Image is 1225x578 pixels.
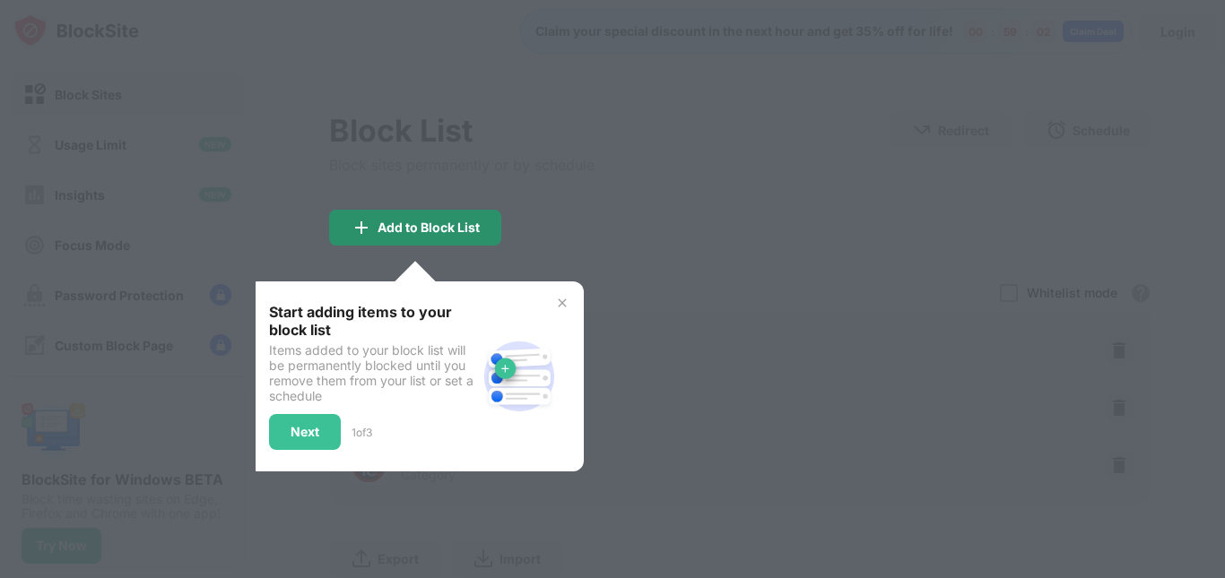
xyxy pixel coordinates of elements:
img: block-site.svg [476,333,562,419]
div: Items added to your block list will be permanently blocked until you remove them from your list o... [269,342,476,403]
img: x-button.svg [555,296,569,310]
div: 1 of 3 [352,426,372,439]
div: Start adding items to your block list [269,303,476,339]
div: Add to Block List [378,220,480,235]
div: Next [291,425,319,439]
